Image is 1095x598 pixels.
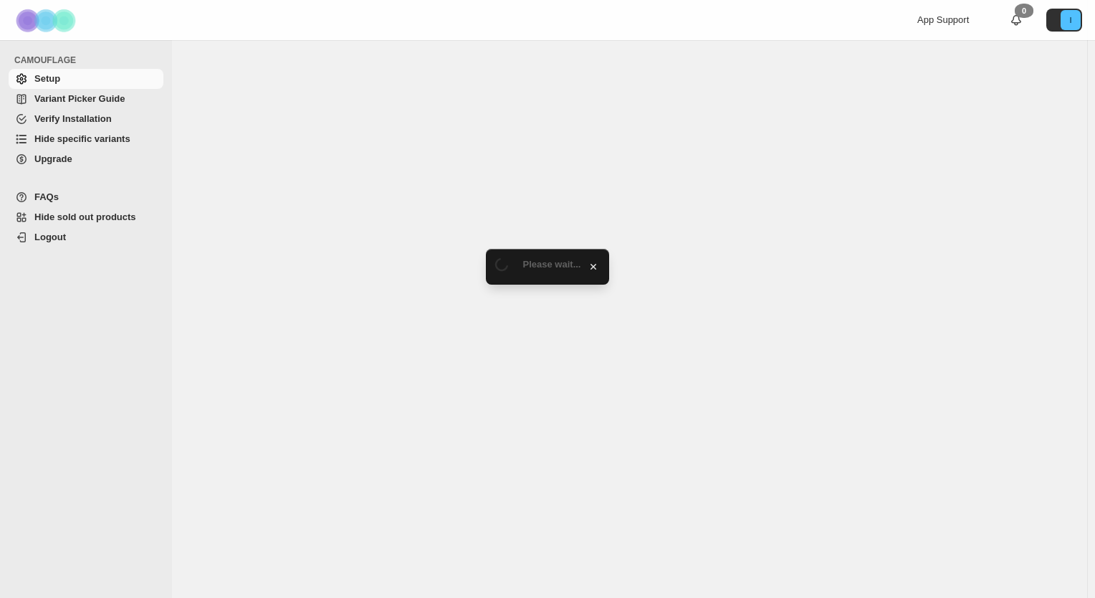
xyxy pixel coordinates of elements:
span: Please wait... [523,259,581,270]
a: Hide sold out products [9,207,163,227]
a: Verify Installation [9,109,163,129]
a: Upgrade [9,149,163,169]
span: Setup [34,73,60,84]
span: Verify Installation [34,113,112,124]
span: App Support [917,14,969,25]
a: Setup [9,69,163,89]
span: FAQs [34,191,59,202]
span: Hide sold out products [34,212,136,222]
a: Hide specific variants [9,129,163,149]
span: CAMOUFLAGE [14,54,165,66]
img: Camouflage [11,1,83,40]
span: Variant Picker Guide [34,93,125,104]
span: Avatar with initials I [1061,10,1081,30]
span: Hide specific variants [34,133,130,144]
a: Variant Picker Guide [9,89,163,109]
span: Upgrade [34,153,72,164]
a: 0 [1009,13,1023,27]
span: Logout [34,232,66,242]
a: Logout [9,227,163,247]
button: Avatar with initials I [1046,9,1082,32]
a: FAQs [9,187,163,207]
div: 0 [1015,4,1033,18]
text: I [1069,16,1071,24]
